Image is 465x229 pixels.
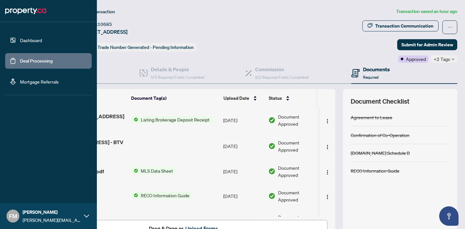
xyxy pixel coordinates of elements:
[268,143,275,150] img: Document Status
[138,167,176,174] span: MLS Data Sheet
[80,9,115,15] span: View Transaction
[255,65,309,73] h4: Commission
[351,167,399,174] div: RECO Information Guide
[268,117,275,124] img: Document Status
[223,95,249,102] span: Upload Date
[138,192,192,199] span: RECO Information Guide
[322,191,333,201] button: Logo
[80,28,128,36] span: [STREET_ADDRESS]
[278,113,318,127] span: Document Approved
[98,21,112,27] span: 10685
[131,116,212,123] button: Status IconListing Brokerage Deposit Receipt
[396,8,457,15] article: Transaction saved an hour ago
[351,114,392,121] div: Agreement to Lease
[406,55,426,63] span: Approved
[131,192,192,199] button: Status IconRECO Information Guide
[9,212,17,221] span: FM
[221,107,266,133] td: [DATE]
[80,43,196,52] div: Status:
[322,115,333,125] button: Logo
[151,65,204,73] h4: Details & People
[278,213,318,228] span: Document Approved
[439,206,459,226] button: Open asap
[363,65,390,73] h4: Documents
[325,170,330,175] img: Logo
[131,167,176,174] button: Status IconMLS Data Sheet
[221,184,266,208] td: [DATE]
[138,116,212,123] span: Listing Brokerage Deposit Receipt
[375,21,433,31] div: Transaction Communication
[131,167,138,174] img: Status Icon
[131,116,138,123] img: Status Icon
[278,189,318,203] span: Document Approved
[131,216,215,223] button: Status Icon272 Listing Agreement with Company Schedule A
[138,216,215,223] span: 272 Listing Agreement with Company Schedule A
[221,159,266,184] td: [DATE]
[434,55,450,63] span: +2 Tags
[5,6,46,16] img: logo
[98,44,194,50] span: Trade Number Generated - Pending Information
[151,75,204,80] span: 5/5 Required Fields Completed
[131,192,138,199] img: Status Icon
[268,192,275,200] img: Document Status
[397,39,457,50] button: Submit for Admin Review
[325,144,330,150] img: Logo
[129,89,221,107] th: Document Tag(s)
[351,149,410,156] div: [DOMAIN_NAME] Schedule B
[23,209,81,216] span: [PERSON_NAME]
[322,141,333,151] button: Logo
[401,40,453,50] span: Submit for Admin Review
[23,216,81,223] span: [PERSON_NAME][EMAIL_ADDRESS][DOMAIN_NAME]
[20,58,53,64] a: Deal Processing
[266,89,321,107] th: Status
[278,164,318,178] span: Document Approved
[351,132,409,139] div: Confirmation of Co-Operation
[255,75,309,80] span: 2/2 Required Fields Completed
[362,20,439,31] button: Transaction Communication
[269,95,282,102] span: Status
[20,37,42,43] a: Dashboard
[278,139,318,153] span: Document Approved
[325,119,330,124] img: Logo
[131,216,138,223] img: Status Icon
[448,25,452,29] span: ellipsis
[20,79,59,85] a: Mortgage Referrals
[268,168,275,175] img: Document Status
[351,97,409,106] span: Document Checklist
[322,166,333,177] button: Logo
[325,194,330,200] img: Logo
[363,75,378,80] span: Required
[221,89,266,107] th: Upload Date
[221,133,266,159] td: [DATE]
[451,58,455,61] span: down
